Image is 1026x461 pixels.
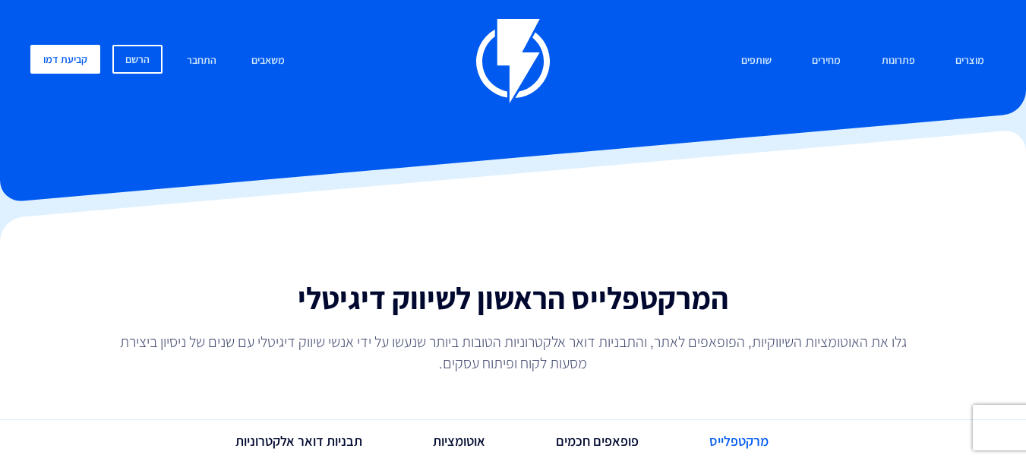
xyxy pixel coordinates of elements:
[944,45,996,77] a: מוצרים
[730,45,783,77] a: שותפים
[30,45,100,74] a: קביעת דמו
[175,45,228,77] a: התחבר
[15,282,1011,316] h1: המרקטפלייס הראשון לשיווק דיגיטלי
[800,45,852,77] a: מחירים
[240,45,296,77] a: משאבים
[112,45,163,74] a: הרשם
[870,45,927,77] a: פתרונות
[115,331,911,374] p: גלו את האוטומציות השיווקיות, הפופאפים לאתר, והתבניות דואר אלקטרוניות הטובות ביותר שנעשו על ידי אנ...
